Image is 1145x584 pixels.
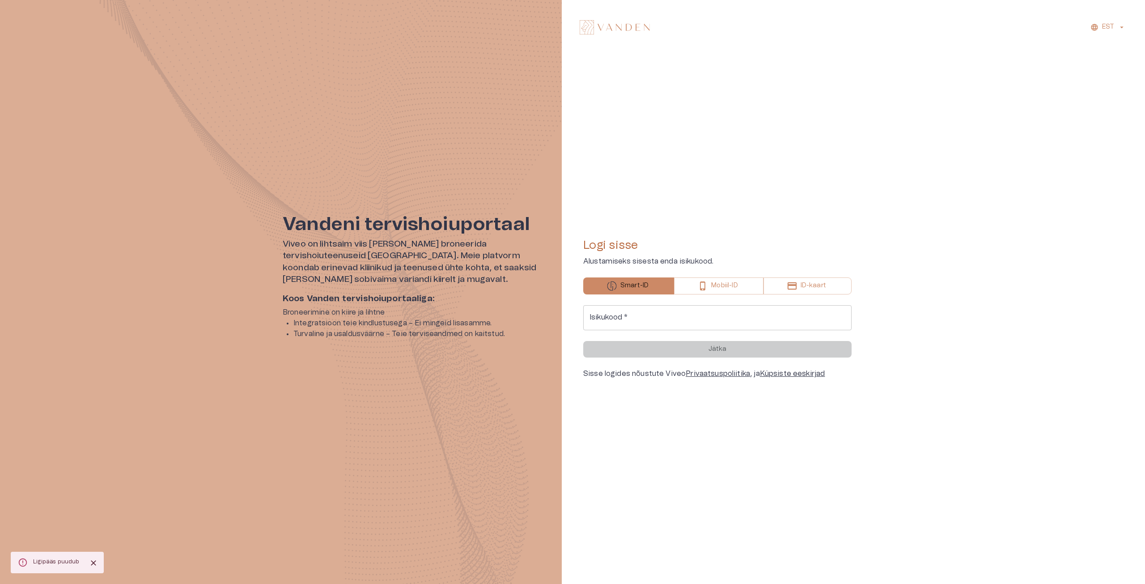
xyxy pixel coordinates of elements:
button: Smart-ID [583,277,674,294]
p: Smart-ID [620,281,649,290]
a: Küpsiste eeskirjad [760,370,825,377]
img: Vanden logo [580,20,650,34]
p: Mobiil-ID [711,281,738,290]
button: ID-kaart [763,277,852,294]
div: Ligipääs puudub [33,554,80,571]
button: Mobiil-ID [674,277,763,294]
div: Sisse logides nõustute Viveo , ja [583,368,852,379]
p: EST [1102,22,1114,32]
h4: Logi sisse [583,238,852,252]
a: Privaatsuspoliitika [686,370,750,377]
p: ID-kaart [801,281,826,290]
button: EST [1089,21,1127,34]
p: Alustamiseks sisesta enda isikukood. [583,256,852,267]
button: Close [87,556,100,570]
